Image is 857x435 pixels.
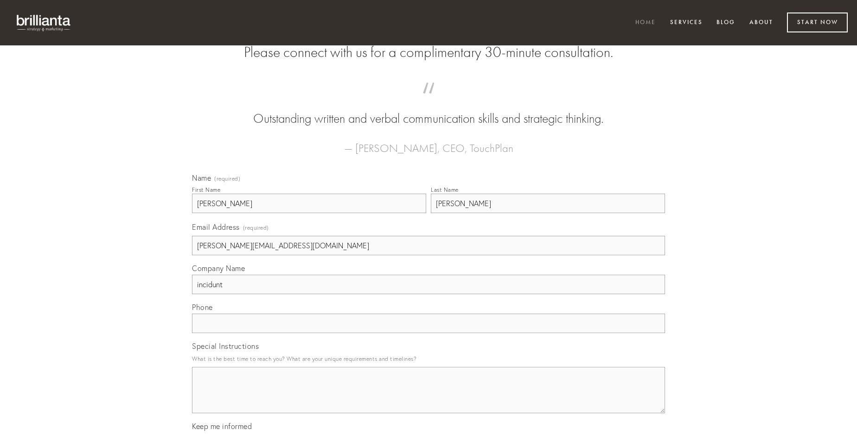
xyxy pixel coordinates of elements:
[207,128,650,158] figcaption: — [PERSON_NAME], CEO, TouchPlan
[207,92,650,128] blockquote: Outstanding written and verbal communication skills and strategic thinking.
[664,15,709,31] a: Services
[192,341,259,351] span: Special Instructions
[192,264,245,273] span: Company Name
[710,15,741,31] a: Blog
[192,422,252,431] span: Keep me informed
[787,13,848,32] a: Start Now
[214,176,240,182] span: (required)
[192,173,211,183] span: Name
[207,92,650,110] span: “
[192,186,220,193] div: First Name
[743,15,779,31] a: About
[243,221,269,234] span: (required)
[629,15,662,31] a: Home
[192,303,213,312] span: Phone
[9,9,79,36] img: brillianta - research, strategy, marketing
[431,186,459,193] div: Last Name
[192,44,665,61] h2: Please connect with us for a complimentary 30-minute consultation.
[192,222,240,232] span: Email Address
[192,353,665,365] p: What is the best time to reach you? What are your unique requirements and timelines?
